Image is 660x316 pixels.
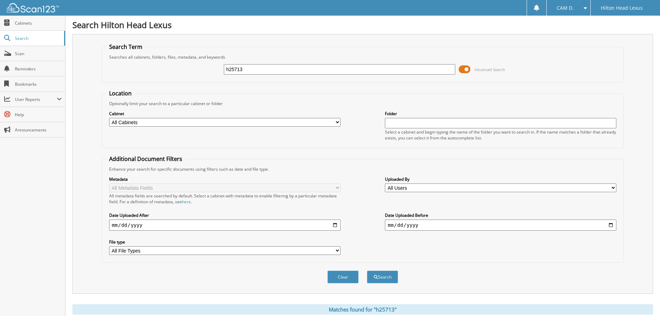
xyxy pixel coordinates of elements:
[15,35,61,41] span: Search
[72,19,653,31] h1: Search Hilton Head Lexus
[385,111,616,117] label: Folder
[15,51,62,57] span: Scan
[182,199,191,205] a: here
[15,112,62,118] span: Help
[106,54,620,60] div: Searches all cabinets, folders, files, metadata, and keywords
[109,220,341,231] input: start
[385,220,616,231] input: end
[385,176,616,182] label: Uploaded By
[72,304,653,315] div: Matches found for "h25713"
[109,239,341,245] label: File type
[15,66,62,72] span: Reminders
[474,67,505,72] span: Advanced Search
[15,127,62,133] span: Announcements
[557,6,574,10] span: CAM D.
[109,193,341,205] div: All metadata fields are searched by default. Select a cabinet with metadata to enable filtering b...
[15,96,57,102] span: User Reports
[327,271,359,283] button: Clear
[106,166,620,172] div: Enhance your search for specific documents using filters such as date and file type.
[385,129,616,141] div: Select a cabinet and begin typing the name of the folder you want to search in. If the name match...
[7,3,59,12] img: scan123-logo-white.svg
[106,101,620,106] div: Optionally limit your search to a particular cabinet or folder
[15,20,62,26] span: Cabinets
[109,212,341,218] label: Date Uploaded After
[15,81,62,87] span: Bookmarks
[601,6,643,10] span: Hilton Head Lexus
[109,111,341,117] label: Cabinet
[106,43,146,51] legend: Search Term
[385,212,616,218] label: Date Uploaded Before
[106,155,186,163] legend: Additional Document Filters
[109,176,341,182] label: Metadata
[367,271,398,283] button: Search
[106,89,135,97] legend: Location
